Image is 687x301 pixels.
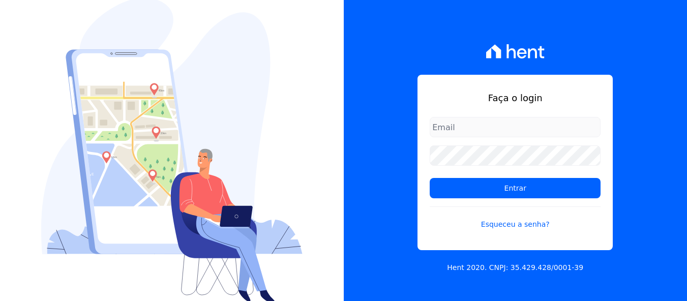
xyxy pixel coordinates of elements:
input: Email [430,117,601,137]
input: Entrar [430,178,601,198]
h1: Faça o login [430,91,601,105]
a: Esqueceu a senha? [430,206,601,230]
p: Hent 2020. CNPJ: 35.429.428/0001-39 [447,262,583,273]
